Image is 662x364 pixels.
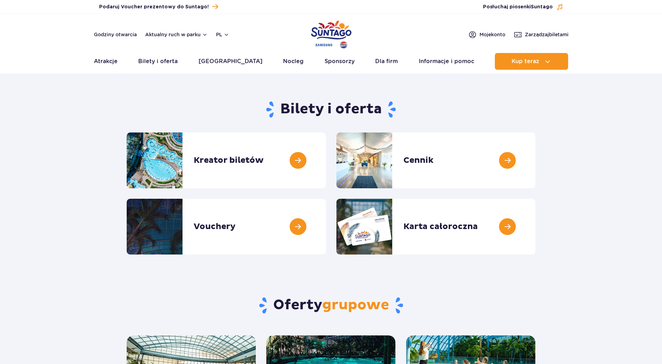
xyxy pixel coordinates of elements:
a: Atrakcje [94,53,118,70]
button: Kup teraz [495,53,568,70]
a: Bilety i oferta [138,53,178,70]
a: Informacje i pomoc [419,53,474,70]
a: Nocleg [283,53,304,70]
a: Dla firm [375,53,398,70]
span: Moje konto [479,31,505,38]
a: Zarządzajbiletami [514,30,568,39]
span: Posłuchaj piosenki [483,3,553,10]
a: [GEOGRAPHIC_DATA] [199,53,262,70]
span: Suntago [531,5,553,9]
a: Podaruj Voucher prezentowy do Suntago! [99,2,218,12]
span: Podaruj Voucher prezentowy do Suntago! [99,3,209,10]
a: Sponsorzy [325,53,355,70]
a: Godziny otwarcia [94,31,137,38]
h2: Oferty [127,296,535,314]
button: Posłuchaj piosenkiSuntago [483,3,563,10]
h1: Bilety i oferta [127,100,535,119]
button: Aktualny ruch w parku [145,32,208,37]
span: Kup teraz [512,58,539,65]
span: Zarządzaj biletami [525,31,568,38]
a: Park of Poland [311,17,351,50]
a: Mojekonto [468,30,505,39]
span: grupowe [322,296,389,314]
button: pl [216,31,229,38]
